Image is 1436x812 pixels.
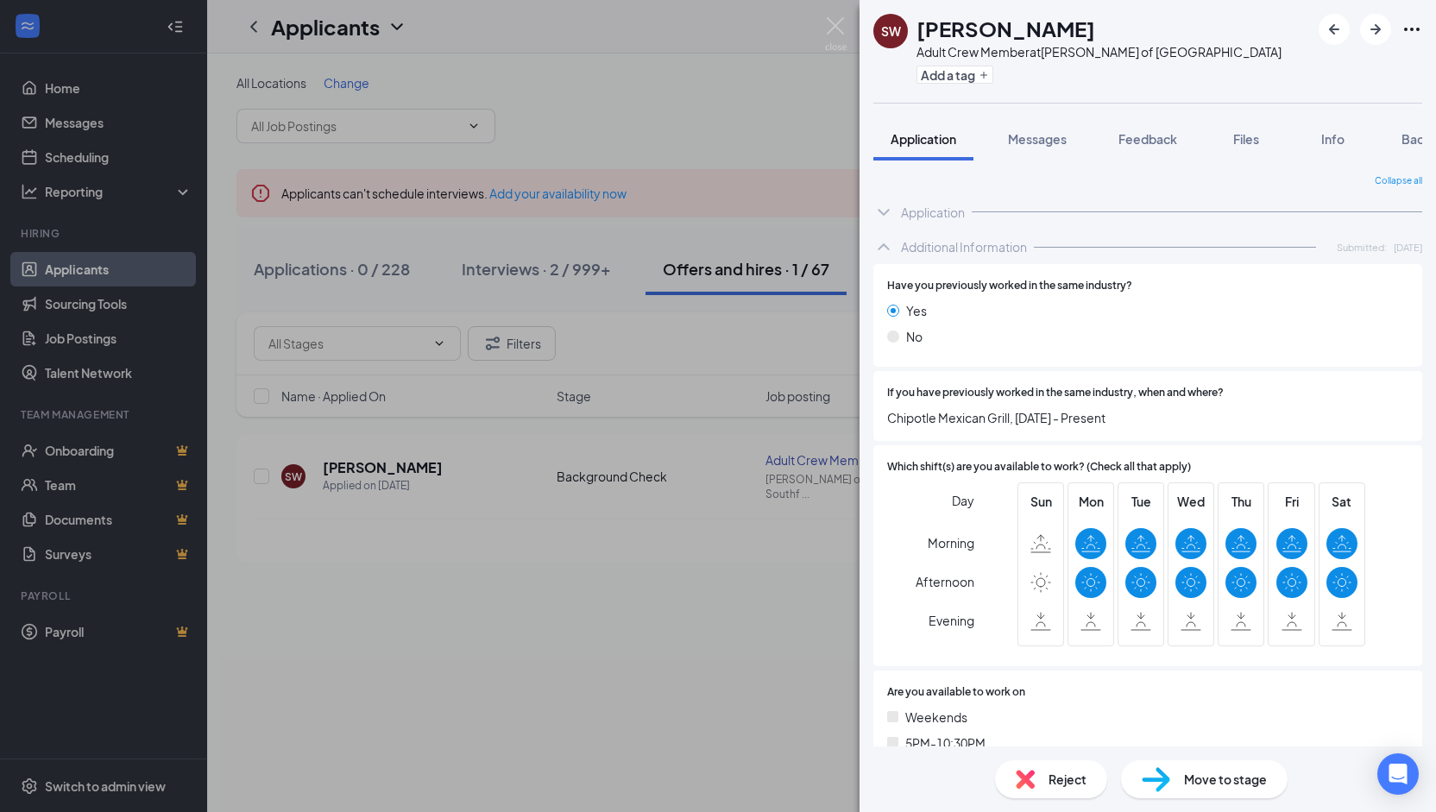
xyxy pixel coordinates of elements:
span: Feedback [1118,131,1177,147]
span: Collapse all [1375,174,1422,188]
svg: Plus [979,70,989,80]
span: Are you available to work on [887,684,1025,701]
span: Thu [1225,492,1256,511]
div: Open Intercom Messenger [1377,753,1419,795]
h1: [PERSON_NAME] [916,14,1095,43]
svg: ArrowLeftNew [1324,19,1345,40]
svg: Ellipses [1401,19,1422,40]
span: Sun [1025,492,1056,511]
span: Yes [906,301,927,320]
span: Have you previously worked in the same industry? [887,278,1132,294]
span: Chipotle Mexican Grill, [DATE] - Present [887,408,1408,427]
div: Adult Crew Member at [PERSON_NAME] of [GEOGRAPHIC_DATA] [916,43,1282,60]
span: Morning [928,527,974,558]
span: [DATE] [1394,240,1422,255]
span: If you have previously worked in the same industry, when and where? [887,385,1224,401]
button: ArrowRight [1360,14,1391,45]
span: Evening [929,605,974,636]
svg: ChevronDown [873,202,894,223]
span: Submitted: [1337,240,1387,255]
span: Files [1233,131,1259,147]
span: Wed [1175,492,1206,511]
span: Weekends [905,708,967,727]
span: Tue [1125,492,1156,511]
button: PlusAdd a tag [916,66,993,84]
span: No [906,327,923,346]
span: Messages [1008,131,1067,147]
span: Sat [1326,492,1357,511]
span: Application [891,131,956,147]
span: 5PM-10:30PM [905,733,986,752]
span: Fri [1276,492,1307,511]
svg: ChevronUp [873,236,894,257]
span: Afternoon [916,566,974,597]
span: Move to stage [1184,770,1267,789]
span: Reject [1049,770,1086,789]
span: Info [1321,131,1345,147]
svg: ArrowRight [1365,19,1386,40]
span: Day [952,491,974,510]
div: SW [881,22,901,40]
div: Additional Information [901,238,1027,255]
div: Application [901,204,965,221]
span: Which shift(s) are you available to work? (Check all that apply) [887,459,1191,475]
button: ArrowLeftNew [1319,14,1350,45]
span: Mon [1075,492,1106,511]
